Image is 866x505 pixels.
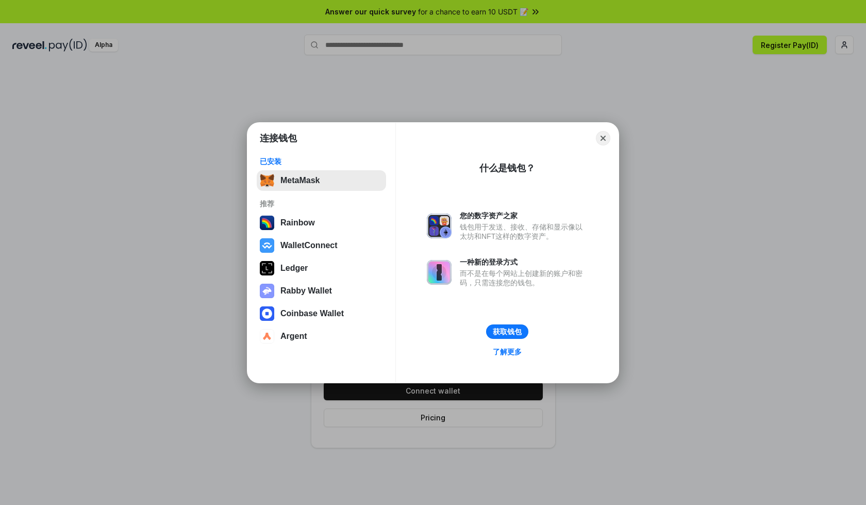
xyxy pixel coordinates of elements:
[260,329,274,344] img: svg+xml,%3Csvg%20width%3D%2228%22%20height%3D%2228%22%20viewBox%3D%220%200%2028%2028%22%20fill%3D...
[280,309,344,318] div: Coinbase Wallet
[257,213,386,233] button: Rainbow
[260,132,297,144] h1: 连接钱包
[260,157,383,166] div: 已安装
[280,286,332,296] div: Rabby Wallet
[493,327,522,336] div: 获取钱包
[257,235,386,256] button: WalletConnect
[260,284,274,298] img: svg+xml,%3Csvg%20xmlns%3D%22http%3A%2F%2Fwww.w3.org%2F2000%2Fsvg%22%20fill%3D%22none%22%20viewBox...
[257,326,386,347] button: Argent
[596,131,610,145] button: Close
[427,214,452,238] img: svg+xml,%3Csvg%20xmlns%3D%22http%3A%2F%2Fwww.w3.org%2F2000%2Fsvg%22%20fill%3D%22none%22%20viewBox...
[460,257,588,267] div: 一种新的登录方式
[493,347,522,356] div: 了解更多
[487,345,528,359] a: 了解更多
[260,261,274,275] img: svg+xml,%3Csvg%20xmlns%3D%22http%3A%2F%2Fwww.w3.org%2F2000%2Fsvg%22%20width%3D%2228%22%20height%3...
[257,303,386,324] button: Coinbase Wallet
[280,176,320,185] div: MetaMask
[260,238,274,253] img: svg+xml,%3Csvg%20width%3D%2228%22%20height%3D%2228%22%20viewBox%3D%220%200%2028%2028%22%20fill%3D...
[280,264,308,273] div: Ledger
[257,170,386,191] button: MetaMask
[460,222,588,241] div: 钱包用于发送、接收、存储和显示像以太坊和NFT这样的数字资产。
[260,199,383,208] div: 推荐
[257,258,386,279] button: Ledger
[460,269,588,287] div: 而不是在每个网站上创建新的账户和密码，只需连接您的钱包。
[257,281,386,301] button: Rabby Wallet
[479,162,535,174] div: 什么是钱包？
[260,306,274,321] img: svg+xml,%3Csvg%20width%3D%2228%22%20height%3D%2228%22%20viewBox%3D%220%200%2028%2028%22%20fill%3D...
[280,332,307,341] div: Argent
[260,173,274,188] img: svg+xml,%3Csvg%20fill%3D%22none%22%20height%3D%2233%22%20viewBox%3D%220%200%2035%2033%22%20width%...
[280,218,315,227] div: Rainbow
[427,260,452,285] img: svg+xml,%3Csvg%20xmlns%3D%22http%3A%2F%2Fwww.w3.org%2F2000%2Fsvg%22%20fill%3D%22none%22%20viewBox...
[260,216,274,230] img: svg+xml,%3Csvg%20width%3D%22120%22%20height%3D%22120%22%20viewBox%3D%220%200%20120%20120%22%20fil...
[486,324,528,339] button: 获取钱包
[460,211,588,220] div: 您的数字资产之家
[280,241,338,250] div: WalletConnect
